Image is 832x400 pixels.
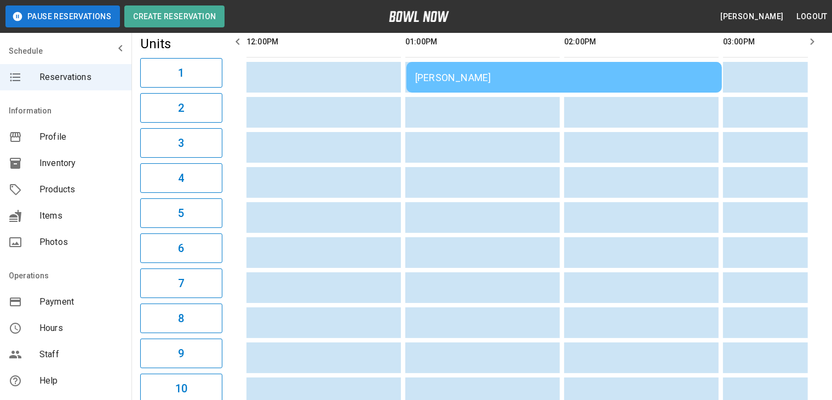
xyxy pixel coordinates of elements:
[178,275,184,292] h6: 7
[39,348,123,361] span: Staff
[793,7,832,27] button: Logout
[140,339,222,368] button: 9
[39,183,123,196] span: Products
[178,99,184,117] h6: 2
[124,5,225,27] button: Create Reservation
[39,236,123,249] span: Photos
[140,198,222,228] button: 5
[140,233,222,263] button: 6
[389,11,449,22] img: logo
[178,64,184,82] h6: 1
[140,128,222,158] button: 3
[140,93,222,123] button: 2
[39,295,123,308] span: Payment
[5,5,120,27] button: Pause Reservations
[175,380,187,397] h6: 10
[178,345,184,362] h6: 9
[415,72,713,83] div: [PERSON_NAME]
[39,71,123,84] span: Reservations
[140,268,222,298] button: 7
[39,157,123,170] span: Inventory
[405,26,560,58] th: 01:00PM
[178,310,184,327] h6: 8
[140,304,222,333] button: 8
[178,169,184,187] h6: 4
[140,163,222,193] button: 4
[39,322,123,335] span: Hours
[246,26,401,58] th: 12:00PM
[178,134,184,152] h6: 3
[140,58,222,88] button: 1
[39,130,123,144] span: Profile
[140,35,222,53] h5: Units
[178,239,184,257] h6: 6
[39,209,123,222] span: Items
[716,7,788,27] button: [PERSON_NAME]
[39,374,123,387] span: Help
[178,204,184,222] h6: 5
